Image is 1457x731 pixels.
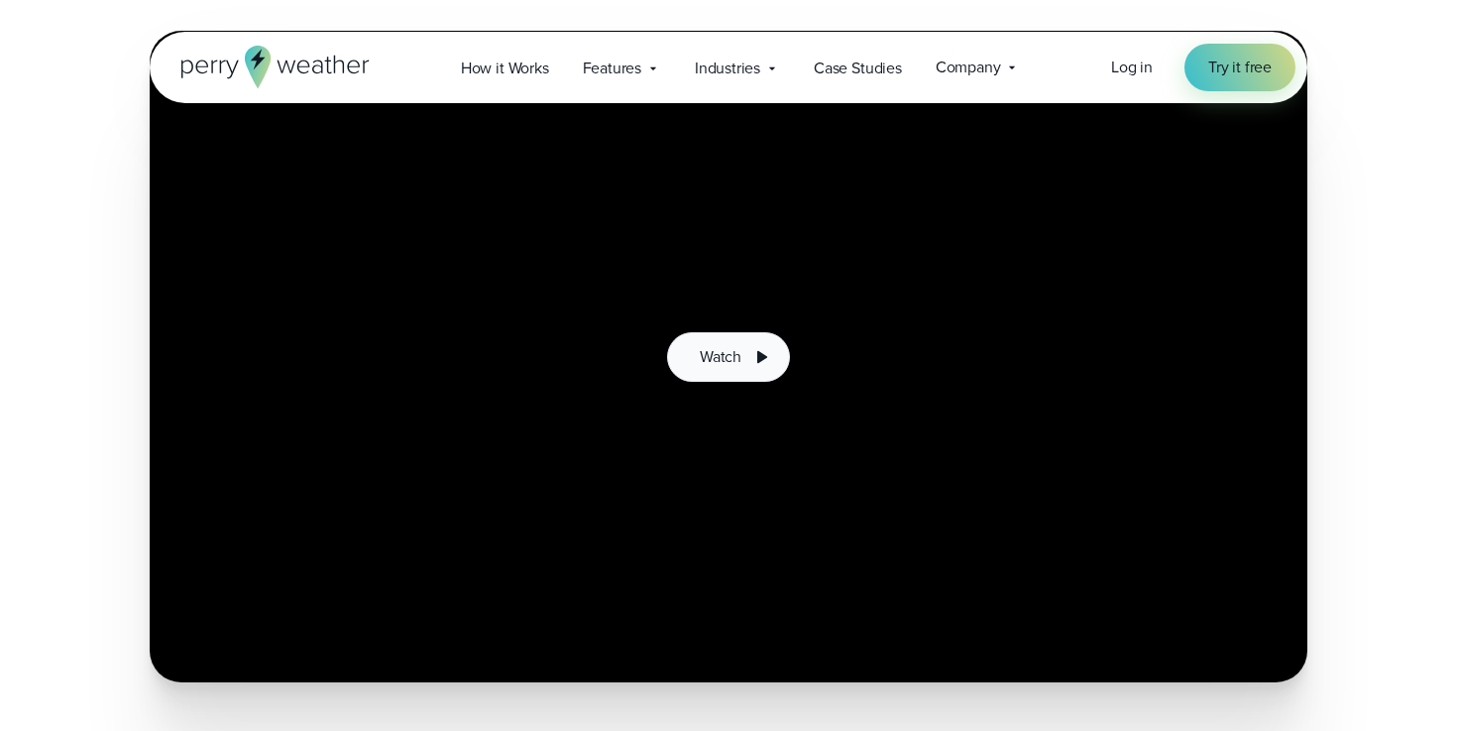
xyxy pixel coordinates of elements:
[797,48,919,88] a: Case Studies
[695,57,760,80] span: Industries
[667,332,790,382] button: Watch
[583,57,641,80] span: Features
[1111,56,1153,78] span: Log in
[444,48,566,88] a: How it Works
[700,345,741,369] span: Watch
[814,57,902,80] span: Case Studies
[1208,56,1272,79] span: Try it free
[1111,56,1153,79] a: Log in
[936,56,1001,79] span: Company
[1184,44,1295,91] a: Try it free
[461,57,549,80] span: How it Works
